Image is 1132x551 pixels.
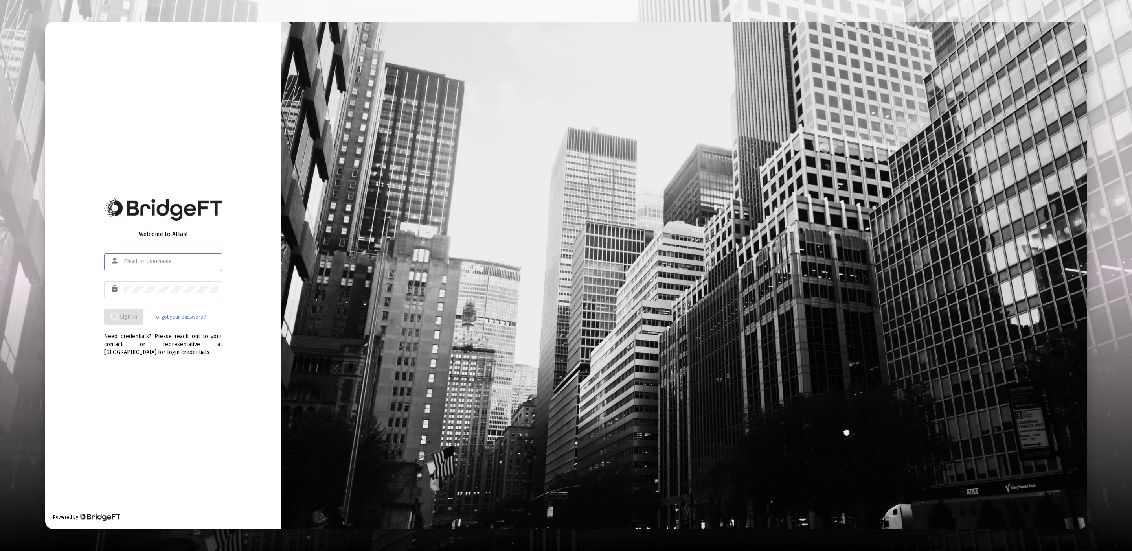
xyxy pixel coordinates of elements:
img: Bridge Financial Technology Logo [104,198,222,221]
img: Bridge Financial Technology Logo [79,513,120,521]
div: Welcome to Atlas! [104,230,222,238]
div: Need credentials? Please reach out to your contact or representative at [GEOGRAPHIC_DATA] for log... [104,325,222,356]
mat-icon: lock [110,284,120,293]
input: Email or Username [124,258,218,265]
span: Sign In [110,313,137,320]
a: Forgot your password? [154,313,206,321]
div: Powered by [53,513,120,521]
button: Sign In [104,309,143,325]
mat-icon: person [110,256,120,265]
